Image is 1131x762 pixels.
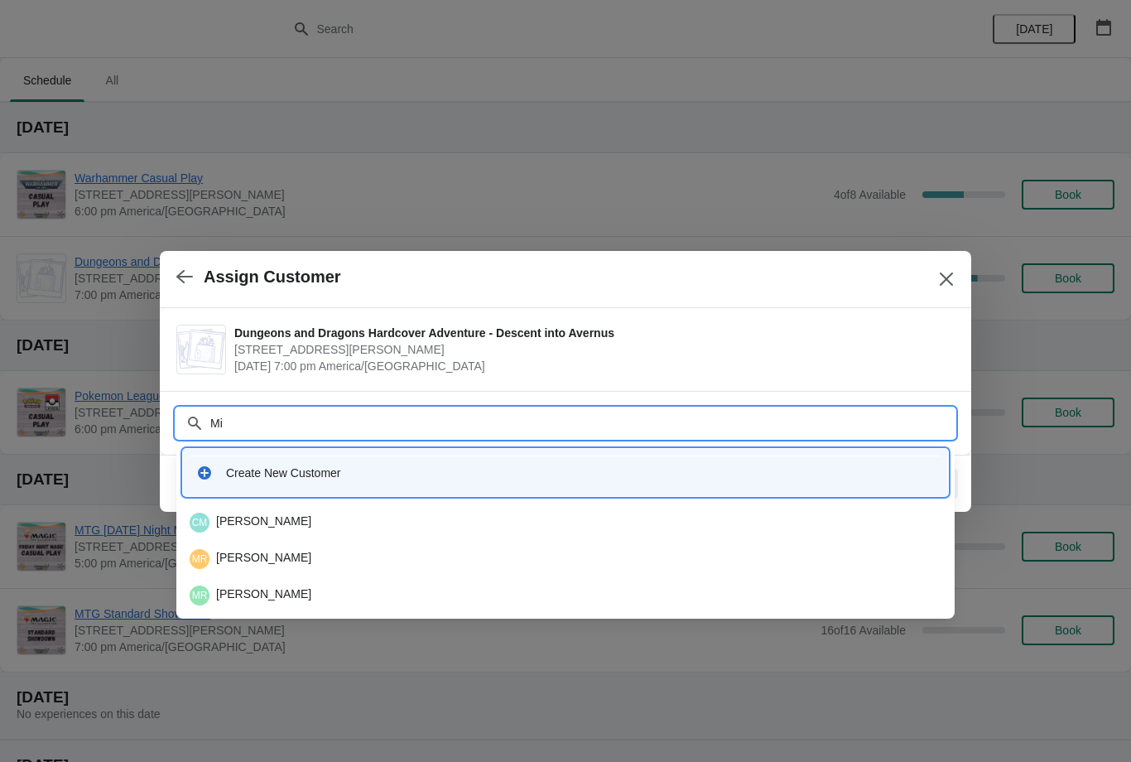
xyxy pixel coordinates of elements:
[234,341,946,358] span: [STREET_ADDRESS][PERSON_NAME]
[226,465,935,481] div: Create New Customer
[190,549,941,569] div: [PERSON_NAME]
[204,268,341,287] h2: Assign Customer
[234,358,946,374] span: [DATE] 7:00 pm America/[GEOGRAPHIC_DATA]
[190,513,941,533] div: [PERSON_NAME]
[931,264,961,294] button: Close
[176,576,955,612] li: Mike Robinson
[190,586,209,605] span: Mike Robinson
[209,408,955,438] input: Search customer name or email
[190,586,941,605] div: [PERSON_NAME]
[176,539,955,576] li: Michael Ridder
[190,513,209,533] span: Christopher Miller
[192,590,208,601] text: MR
[192,553,208,565] text: MR
[176,506,955,539] li: Christopher Miller
[190,549,209,569] span: Michael Ridder
[177,329,225,369] img: Dungeons and Dragons Hardcover Adventure - Descent into Avernus | 2040 Louetta Rd Ste I Spring, T...
[234,325,946,341] span: Dungeons and Dragons Hardcover Adventure - Descent into Avernus
[192,517,208,528] text: CM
